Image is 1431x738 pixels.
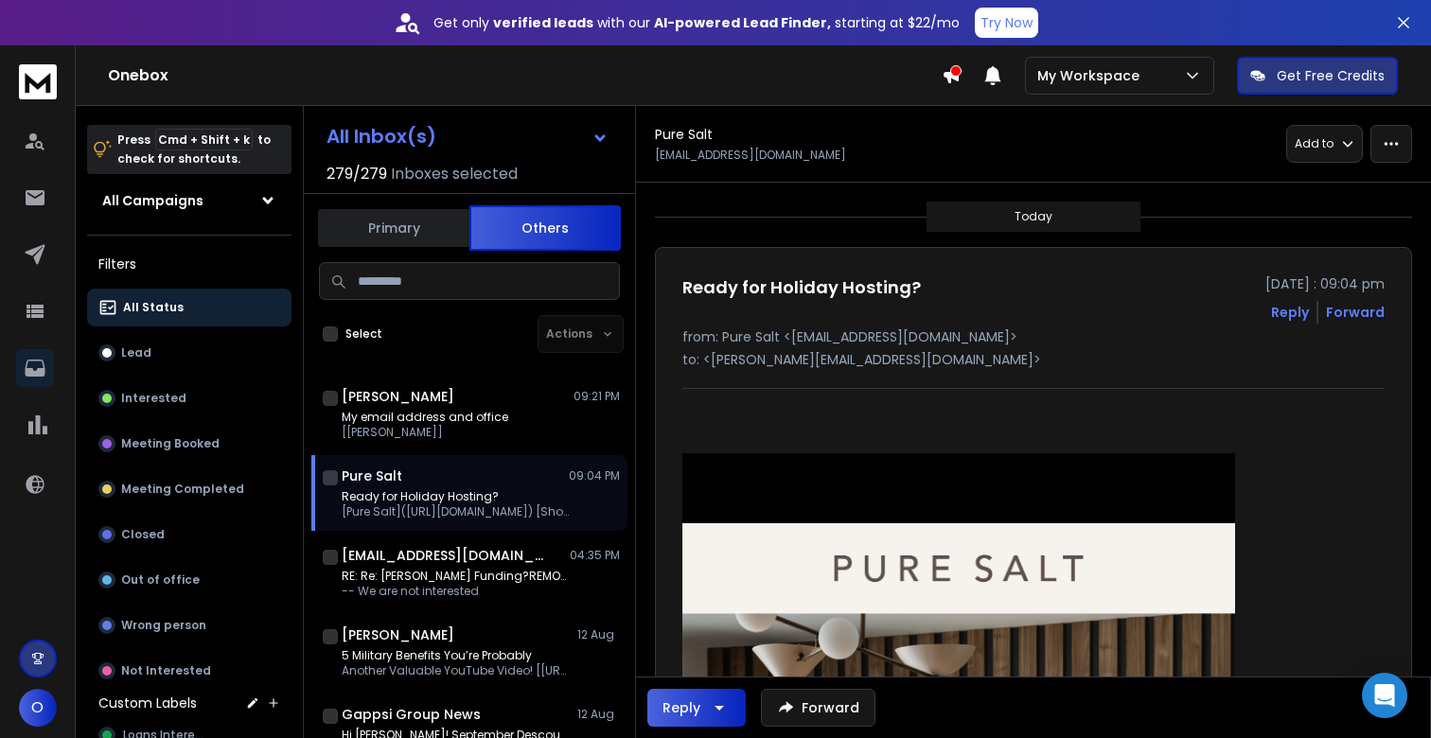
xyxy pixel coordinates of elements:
[311,117,624,155] button: All Inbox(s)
[655,148,846,163] p: [EMAIL_ADDRESS][DOMAIN_NAME]
[342,546,550,565] h1: [EMAIL_ADDRESS][DOMAIN_NAME]
[345,326,382,342] label: Select
[87,470,291,508] button: Meeting Completed
[87,516,291,553] button: Closed
[577,627,620,642] p: 12 Aug
[121,345,151,360] p: Lead
[342,466,402,485] h1: Pure Salt
[1295,136,1334,151] p: Add to
[1362,673,1407,718] div: Open Intercom Messenger
[121,572,200,588] p: Out of office
[19,689,57,727] button: O
[975,8,1038,38] button: Try Now
[108,64,942,87] h1: Onebox
[121,391,186,406] p: Interested
[87,182,291,220] button: All Campaigns
[1237,57,1398,95] button: Get Free Credits
[570,548,620,563] p: 04:35 PM
[121,618,206,633] p: Wrong person
[318,207,469,249] button: Primary
[121,436,220,451] p: Meeting Booked
[654,13,831,32] strong: AI-powered Lead Finder,
[121,482,244,497] p: Meeting Completed
[342,425,508,440] p: [[PERSON_NAME]]
[391,163,518,185] h3: Inboxes selected
[117,131,271,168] p: Press to check for shortcuts.
[761,689,875,727] button: Forward
[493,13,593,32] strong: verified leads
[102,191,203,210] h1: All Campaigns
[342,584,569,599] p: -- We are not interested
[647,689,746,727] button: Reply
[1037,66,1147,85] p: My Workspace
[87,251,291,277] h3: Filters
[574,389,620,404] p: 09:21 PM
[469,205,621,251] button: Others
[1265,274,1385,293] p: [DATE] : 09:04 pm
[19,64,57,99] img: logo
[87,379,291,417] button: Interested
[342,569,569,584] p: RE: Re: [PERSON_NAME] Funding?REMOVE FROM
[98,694,197,712] h3: Custom Labels
[87,425,291,463] button: Meeting Booked
[433,13,960,32] p: Get only with our starting at $22/mo
[342,648,569,663] p: 5 Military Benefits You’re Probably
[655,125,713,144] h1: Pure Salt
[342,504,569,519] p: [Pure Salt]([URL][DOMAIN_NAME]) [Shoppe Design]([URL][DOMAIN_NAME]) [Shoppe Design Services]([URL...
[87,334,291,372] button: Lead
[327,127,436,146] h1: All Inbox(s)
[980,13,1033,32] p: Try Now
[682,327,1385,346] p: from: Pure Salt <[EMAIL_ADDRESS][DOMAIN_NAME]>
[342,387,454,406] h1: [PERSON_NAME]
[342,663,569,678] p: Another Valuable YouTube Video! [[URL][DOMAIN_NAME]] HEY [PERSON_NAME],
[1015,209,1052,224] p: Today
[342,705,481,724] h1: Gappsi Group News
[121,663,211,678] p: Not Interested
[327,163,387,185] span: 279 / 279
[87,606,291,644] button: Wrong person
[87,561,291,599] button: Out of office
[682,274,921,301] h1: Ready for Holiday Hosting?
[121,527,165,542] p: Closed
[682,523,1235,613] img: Pure Salt
[569,468,620,483] p: 09:04 PM
[1277,66,1385,85] p: Get Free Credits
[87,289,291,326] button: All Status
[1271,303,1309,322] button: Reply
[342,410,508,425] p: My email address and office
[342,489,569,504] p: Ready for Holiday Hosting?
[155,129,253,150] span: Cmd + Shift + k
[123,300,184,315] p: All Status
[662,698,700,717] div: Reply
[577,707,620,722] p: 12 Aug
[682,350,1385,369] p: to: <[PERSON_NAME][EMAIL_ADDRESS][DOMAIN_NAME]>
[1326,303,1385,322] div: Forward
[342,625,454,644] h1: [PERSON_NAME]
[87,652,291,690] button: Not Interested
